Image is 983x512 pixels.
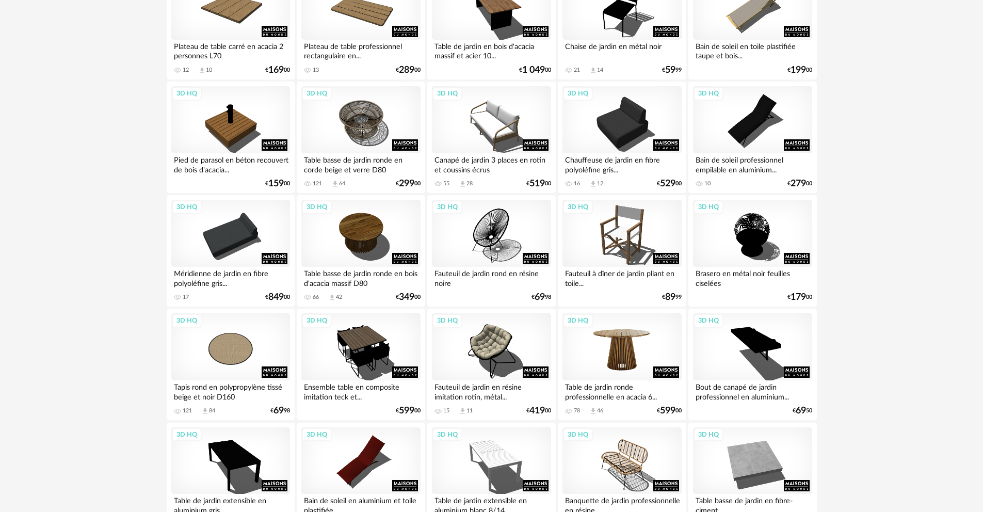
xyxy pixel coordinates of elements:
[443,407,449,414] div: 15
[443,180,449,187] div: 55
[396,294,421,301] div: € 00
[427,195,555,307] a: 3D HQ Fauteuil de jardin rond en résine noire €6998
[787,180,812,187] div: € 00
[791,67,806,74] span: 199
[432,267,551,287] div: Fauteuil de jardin rond en résine noire
[535,294,545,301] span: 69
[301,267,420,287] div: Table basse de jardin ronde en bois d'acacia massif D80
[265,67,290,74] div: € 00
[273,407,284,414] span: 69
[466,180,473,187] div: 28
[563,314,593,327] div: 3D HQ
[466,407,473,414] div: 11
[558,195,686,307] a: 3D HQ Fauteuil à dîner de jardin pliant en toile... €8999
[171,40,290,60] div: Plateau de table carré en acacia 2 personnes L70
[662,294,682,301] div: € 99
[791,294,806,301] span: 179
[693,380,812,401] div: Bout de canapé de jardin professionnel en aluminium...
[526,180,551,187] div: € 00
[693,267,812,287] div: Brasero en métal noir feuilles ciselées
[589,180,597,188] span: Download icon
[301,153,420,174] div: Table basse de jardin ronde en corde beige et verre D80
[432,428,462,441] div: 3D HQ
[688,82,816,193] a: 3D HQ Bain de soleil professionnel empilable en aluminium... 10 €27900
[563,200,593,214] div: 3D HQ
[206,67,212,74] div: 10
[301,380,420,401] div: Ensemble table en composite imitation teck et...
[694,314,723,327] div: 3D HQ
[172,314,202,327] div: 3D HQ
[562,40,681,60] div: Chaise de jardin en métal noir
[597,67,603,74] div: 14
[198,67,206,74] span: Download icon
[313,67,319,74] div: 13
[427,82,555,193] a: 3D HQ Canapé de jardin 3 places en rotin et coussins écrus 55 Download icon 28 €51900
[339,180,345,187] div: 64
[171,267,290,287] div: Méridienne de jardin en fibre polyoléfine gris...
[399,407,414,414] span: 599
[660,180,675,187] span: 529
[297,195,425,307] a: 3D HQ Table basse de jardin ronde en bois d'acacia massif D80 66 Download icon 42 €34900
[172,200,202,214] div: 3D HQ
[694,87,723,100] div: 3D HQ
[167,82,295,193] a: 3D HQ Pied de parasol en béton recouvert de bois d'acacia... €15900
[562,267,681,287] div: Fauteuil à dîner de jardin pliant en toile...
[662,67,682,74] div: € 99
[704,180,711,187] div: 10
[209,407,215,414] div: 84
[172,87,202,100] div: 3D HQ
[688,195,816,307] a: 3D HQ Brasero en métal noir feuilles ciselées €17900
[529,407,545,414] span: 419
[793,407,812,414] div: € 50
[183,67,189,74] div: 12
[328,294,336,301] span: Download icon
[558,309,686,420] a: 3D HQ Table de jardin ronde professionnelle en acacia 6... 78 Download icon 46 €59900
[459,180,466,188] span: Download icon
[399,67,414,74] span: 289
[432,153,551,174] div: Canapé de jardin 3 places en rotin et coussins écrus
[336,294,342,301] div: 42
[331,180,339,188] span: Download icon
[396,180,421,187] div: € 00
[694,200,723,214] div: 3D HQ
[432,314,462,327] div: 3D HQ
[563,87,593,100] div: 3D HQ
[531,294,551,301] div: € 98
[297,309,425,420] a: 3D HQ Ensemble table en composite imitation teck et... €59900
[589,407,597,415] span: Download icon
[167,195,295,307] a: 3D HQ Méridienne de jardin en fibre polyoléfine gris... 17 €84900
[432,87,462,100] div: 3D HQ
[694,428,723,441] div: 3D HQ
[529,180,545,187] span: 519
[693,153,812,174] div: Bain de soleil professionnel empilable en aluminium...
[657,407,682,414] div: € 00
[574,180,580,187] div: 16
[302,87,332,100] div: 3D HQ
[432,380,551,401] div: Fauteuil de jardin en résine imitation rotin, métal...
[297,82,425,193] a: 3D HQ Table basse de jardin ronde en corde beige et verre D80 121 Download icon 64 €29900
[562,380,681,401] div: Table de jardin ronde professionnelle en acacia 6...
[574,407,580,414] div: 78
[519,67,551,74] div: € 00
[270,407,290,414] div: € 98
[399,294,414,301] span: 349
[396,407,421,414] div: € 00
[526,407,551,414] div: € 00
[313,180,322,187] div: 121
[796,407,806,414] span: 69
[302,314,332,327] div: 3D HQ
[688,309,816,420] a: 3D HQ Bout de canapé de jardin professionnel en aluminium... €6950
[574,67,580,74] div: 21
[432,200,462,214] div: 3D HQ
[787,294,812,301] div: € 00
[563,428,593,441] div: 3D HQ
[172,428,202,441] div: 3D HQ
[171,153,290,174] div: Pied de parasol en béton recouvert de bois d'acacia...
[183,294,189,301] div: 17
[265,180,290,187] div: € 00
[427,309,555,420] a: 3D HQ Fauteuil de jardin en résine imitation rotin, métal... 15 Download icon 11 €41900
[183,407,192,414] div: 121
[201,407,209,415] span: Download icon
[265,294,290,301] div: € 00
[665,67,675,74] span: 59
